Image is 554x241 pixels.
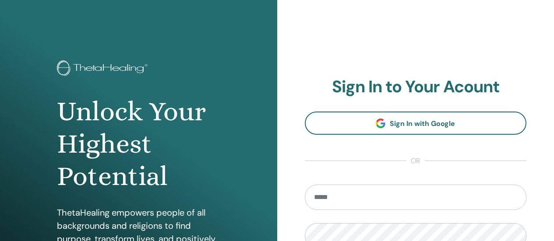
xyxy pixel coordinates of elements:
span: or [406,156,425,166]
span: Sign In with Google [390,119,455,128]
a: Sign In with Google [305,112,527,135]
h2: Sign In to Your Acount [305,77,527,97]
h1: Unlock Your Highest Potential [57,95,220,193]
